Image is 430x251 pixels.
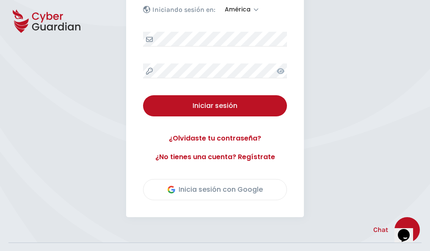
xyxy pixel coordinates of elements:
button: Inicia sesión con Google [143,179,287,200]
a: ¿No tienes una cuenta? Regístrate [143,152,287,162]
div: Iniciar sesión [149,101,281,111]
span: Chat [373,225,388,235]
div: Inicia sesión con Google [168,185,263,195]
button: Iniciar sesión [143,95,287,116]
a: ¿Olvidaste tu contraseña? [143,133,287,143]
iframe: chat widget [394,217,422,243]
